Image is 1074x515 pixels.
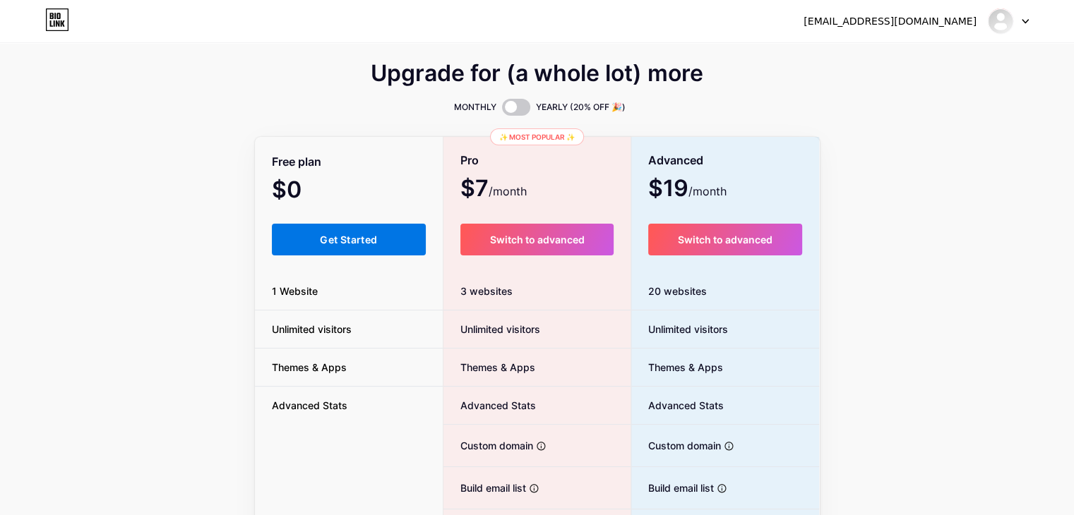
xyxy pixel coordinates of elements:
button: Switch to advanced [648,224,803,255]
span: YEARLY (20% OFF 🎉) [536,100,626,114]
span: /month [489,183,527,200]
span: Themes & Apps [255,360,364,375]
span: 1 Website [255,284,335,298]
div: [EMAIL_ADDRESS][DOMAIN_NAME] [804,14,977,29]
span: /month [688,183,727,200]
span: MONTHLY [454,100,496,114]
span: Advanced Stats [631,398,724,413]
div: 3 websites [443,272,631,310]
span: $19 [648,180,727,200]
button: Switch to advanced [460,224,614,255]
span: Advanced Stats [443,398,536,413]
span: Pro [460,148,479,173]
span: Custom domain [443,438,533,453]
div: 20 websites [631,272,820,310]
span: $0 [272,181,340,201]
span: Unlimited visitors [255,322,369,337]
button: Get Started [272,224,426,255]
span: Custom domain [631,438,721,453]
span: $7 [460,180,527,200]
span: Advanced [648,148,703,173]
span: Build email list [631,480,714,495]
span: Get Started [320,234,377,246]
span: Upgrade for (a whole lot) more [371,65,703,82]
div: ✨ Most popular ✨ [490,128,584,145]
span: Switch to advanced [678,234,772,246]
span: Free plan [272,150,321,174]
img: forumradarro [987,8,1014,35]
span: Build email list [443,480,526,495]
span: Unlimited visitors [631,322,728,337]
span: Advanced Stats [255,398,364,413]
span: Themes & Apps [631,360,723,375]
span: Switch to advanced [489,234,584,246]
span: Themes & Apps [443,360,535,375]
span: Unlimited visitors [443,322,540,337]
